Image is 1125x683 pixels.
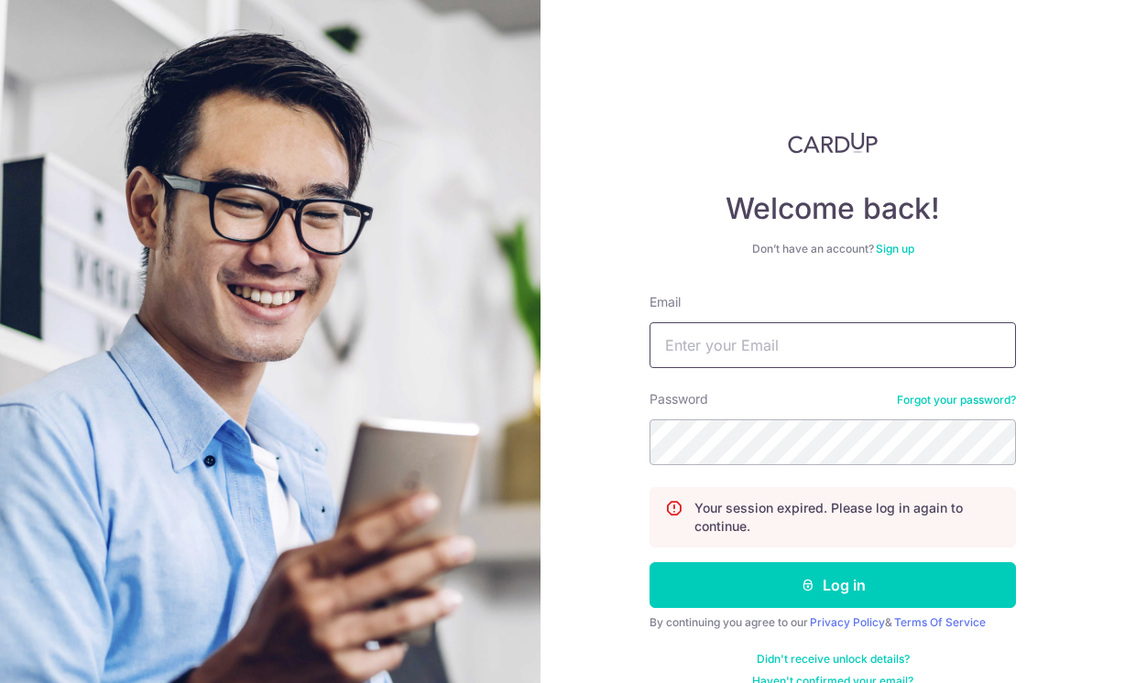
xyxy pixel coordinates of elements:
[650,190,1016,227] h4: Welcome back!
[650,322,1016,368] input: Enter your Email
[650,562,1016,608] button: Log in
[897,393,1016,407] a: Forgot your password?
[650,615,1016,630] div: By continuing you agree to our &
[876,242,914,255] a: Sign up
[694,499,1000,536] p: Your session expired. Please log in again to continue.
[894,615,986,629] a: Terms Of Service
[788,132,878,154] img: CardUp Logo
[650,390,708,408] label: Password
[757,652,910,667] a: Didn't receive unlock details?
[810,615,885,629] a: Privacy Policy
[650,293,681,311] label: Email
[650,242,1016,256] div: Don’t have an account?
